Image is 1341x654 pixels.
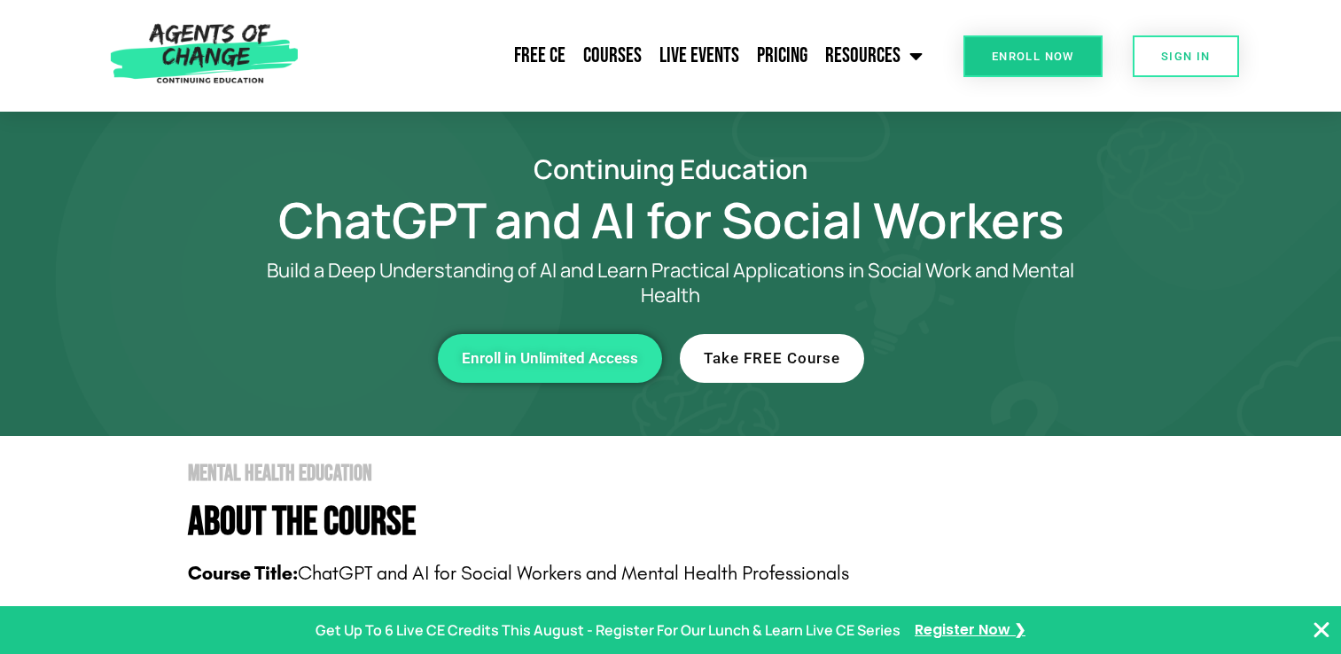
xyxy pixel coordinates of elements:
span: Take FREE Course [704,351,840,366]
a: Enroll Now [963,35,1103,77]
a: Enroll in Unlimited Access [438,334,662,383]
nav: Menu [307,34,932,78]
h1: ChatGPT and AI for Social Workers [166,199,1176,240]
a: Resources [816,34,932,78]
p: Get Up To 6 Live CE Credits This August - Register For Our Lunch & Learn Live CE Series [316,618,900,643]
a: SIGN IN [1133,35,1239,77]
h4: About The Course [188,502,1176,542]
span: Enroll in Unlimited Access [462,351,638,366]
a: Courses [574,34,651,78]
span: SIGN IN [1161,51,1211,62]
a: Register Now ❯ [915,618,1025,643]
h2: Continuing Education [166,156,1176,182]
a: Pricing [748,34,816,78]
a: Free CE [505,34,574,78]
a: Live Events [651,34,748,78]
span: Enroll Now [992,51,1074,62]
a: Take FREE Course [680,334,864,383]
p: Build a Deep Understanding of AI and Learn Practical Applications in Social Work and Mental Health [237,258,1105,308]
h2: Mental Health Education [188,463,1176,485]
p: ChatGPT and AI for Social Workers and Mental Health Professionals [188,560,1176,588]
button: Close Banner [1311,619,1332,641]
b: Course Title: [188,562,298,585]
